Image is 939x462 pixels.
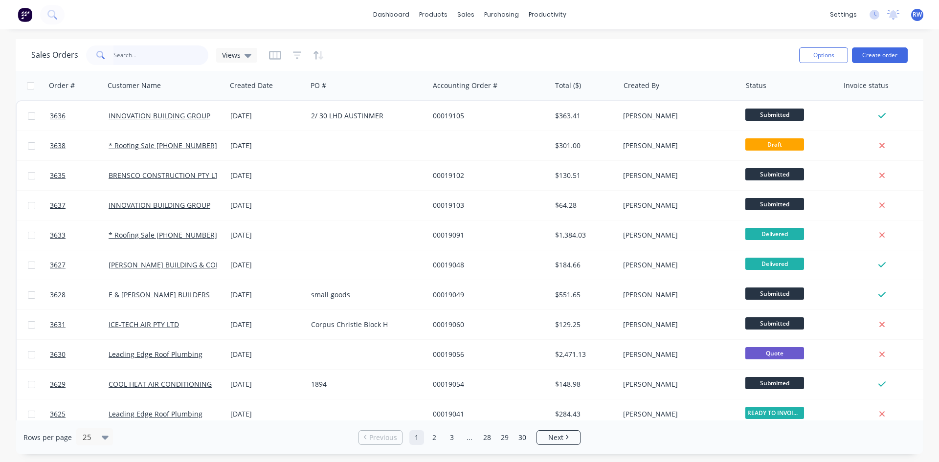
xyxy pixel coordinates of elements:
[50,399,109,429] a: 3625
[50,280,109,309] a: 3628
[555,81,581,90] div: Total ($)
[479,7,524,22] div: purchasing
[433,290,541,300] div: 00019049
[745,407,804,419] span: READY TO INVOIC...
[433,260,541,270] div: 00019048
[222,50,241,60] span: Views
[623,290,732,300] div: [PERSON_NAME]
[745,138,804,151] span: Draft
[109,320,179,329] a: ICE-TECH AIR PTY LTD
[109,141,217,150] a: * Roofing Sale [PHONE_NUMBER]
[745,258,804,270] span: Delivered
[50,111,66,121] span: 3636
[50,200,66,210] span: 3637
[230,320,303,330] div: [DATE]
[745,168,804,180] span: Submitted
[230,409,303,419] div: [DATE]
[480,430,494,445] a: Page 28
[445,430,459,445] a: Page 3
[113,45,209,65] input: Search...
[745,347,804,359] span: Quote
[230,171,303,180] div: [DATE]
[745,198,804,210] span: Submitted
[230,290,303,300] div: [DATE]
[50,230,66,240] span: 3633
[230,111,303,121] div: [DATE]
[745,287,804,300] span: Submitted
[825,7,862,22] div: settings
[623,230,732,240] div: [PERSON_NAME]
[624,81,659,90] div: Created By
[745,228,804,240] span: Delivered
[311,81,326,90] div: PO #
[230,141,303,151] div: [DATE]
[623,111,732,121] div: [PERSON_NAME]
[50,101,109,131] a: 3636
[50,141,66,151] span: 3638
[359,433,402,442] a: Previous page
[230,230,303,240] div: [DATE]
[745,109,804,121] span: Submitted
[524,7,571,22] div: productivity
[433,230,541,240] div: 00019091
[50,310,109,339] a: 3631
[50,171,66,180] span: 3635
[230,350,303,359] div: [DATE]
[844,81,889,90] div: Invoice status
[555,409,612,419] div: $284.43
[311,320,420,330] div: Corpus Christie Block H
[311,111,420,121] div: 2/ 30 LHD AUSTINMER
[109,230,217,240] a: * Roofing Sale [PHONE_NUMBER]
[18,7,32,22] img: Factory
[50,191,109,220] a: 3637
[745,377,804,389] span: Submitted
[555,290,612,300] div: $551.65
[497,430,512,445] a: Page 29
[555,200,612,210] div: $64.28
[555,230,612,240] div: $1,384.03
[50,260,66,270] span: 3627
[433,200,541,210] div: 00019103
[109,111,210,120] a: INNOVATION BUILDING GROUP
[230,81,273,90] div: Created Date
[852,47,908,63] button: Create order
[311,290,420,300] div: small goods
[555,350,612,359] div: $2,471.13
[50,161,109,190] a: 3635
[427,430,442,445] a: Page 2
[230,260,303,270] div: [DATE]
[555,260,612,270] div: $184.66
[913,10,922,19] span: RW
[109,260,271,269] a: [PERSON_NAME] BUILDING & CONSTRUCTION P/L
[433,409,541,419] div: 00019041
[311,379,420,389] div: 1894
[108,81,161,90] div: Customer Name
[433,350,541,359] div: 00019056
[109,290,210,299] a: E & [PERSON_NAME] BUILDERS
[555,141,612,151] div: $301.00
[109,409,202,418] a: Leading Edge Roof Plumbing
[623,141,732,151] div: [PERSON_NAME]
[50,370,109,399] a: 3629
[555,171,612,180] div: $130.51
[50,131,109,160] a: 3638
[433,320,541,330] div: 00019060
[50,250,109,280] a: 3627
[23,433,72,442] span: Rows per page
[50,409,66,419] span: 3625
[555,111,612,121] div: $363.41
[555,379,612,389] div: $148.98
[433,111,541,121] div: 00019105
[109,200,210,210] a: INNOVATION BUILDING GROUP
[409,430,424,445] a: Page 1 is your current page
[515,430,530,445] a: Page 30
[50,340,109,369] a: 3630
[414,7,452,22] div: products
[799,47,848,63] button: Options
[623,171,732,180] div: [PERSON_NAME]
[50,350,66,359] span: 3630
[623,379,732,389] div: [PERSON_NAME]
[462,430,477,445] a: Jump forward
[433,379,541,389] div: 00019054
[109,379,212,389] a: COOL HEAT AIR CONDITIONING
